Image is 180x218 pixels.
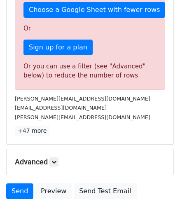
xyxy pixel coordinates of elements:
[23,40,93,55] a: Sign up for a plan
[23,24,157,33] p: Or
[15,126,49,136] a: +47 more
[74,183,136,199] a: Send Test Email
[15,114,150,120] small: [PERSON_NAME][EMAIL_ADDRESS][DOMAIN_NAME]
[15,105,107,111] small: [EMAIL_ADDRESS][DOMAIN_NAME]
[15,96,150,102] small: [PERSON_NAME][EMAIL_ADDRESS][DOMAIN_NAME]
[15,157,165,166] h5: Advanced
[35,183,72,199] a: Preview
[23,2,165,18] a: Choose a Google Sheet with fewer rows
[6,183,33,199] a: Send
[23,62,157,80] div: Or you can use a filter (see "Advanced" below) to reduce the number of rows
[139,178,180,218] iframe: Chat Widget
